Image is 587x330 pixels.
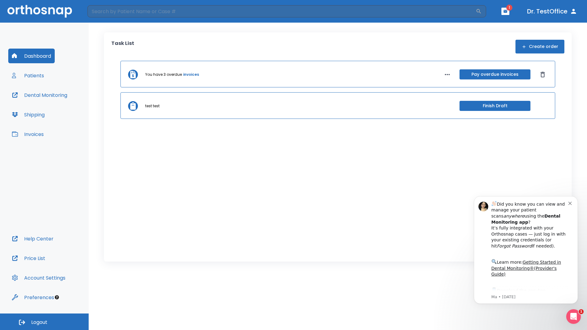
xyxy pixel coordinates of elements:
[8,68,48,83] button: Patients
[515,40,564,53] button: Create order
[8,107,48,122] button: Shipping
[8,127,47,141] button: Invoices
[7,5,72,17] img: Orthosnap
[460,69,530,79] button: Pay overdue invoices
[54,295,60,300] div: Tooltip anchor
[31,319,47,326] span: Logout
[8,88,71,102] button: Dental Monitoring
[525,6,580,17] button: Dr. TestOffice
[8,290,58,305] button: Preferences
[506,5,512,11] span: 1
[27,100,104,131] div: Download the app: | ​ Let us know if you need help getting started!
[27,101,81,112] a: App Store
[8,251,49,266] button: Price List
[8,270,69,285] button: Account Settings
[538,70,548,79] button: Dismiss
[579,309,584,314] span: 1
[27,107,104,113] p: Message from Ma, sent 3w ago
[183,72,199,77] a: invoices
[145,103,160,109] p: test test
[465,187,587,313] iframe: Intercom notifications message
[566,309,581,324] iframe: Intercom live chat
[87,5,476,17] input: Search by Patient Name or Case #
[145,72,182,77] p: You have 3 overdue
[104,13,109,18] button: Dismiss notification
[8,49,55,63] button: Dashboard
[8,231,57,246] button: Help Center
[460,101,530,111] button: Finish Draft
[111,40,134,53] p: Task List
